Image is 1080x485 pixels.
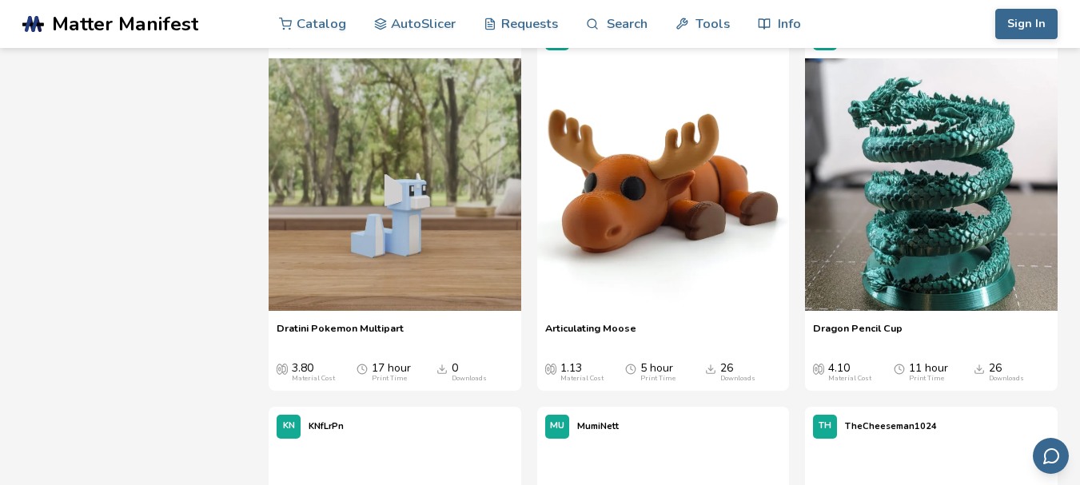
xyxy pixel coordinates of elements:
[995,9,1058,39] button: Sign In
[545,322,636,346] a: Articulating Moose
[705,362,716,375] span: Downloads
[720,375,755,383] div: Downloads
[989,375,1024,383] div: Downloads
[357,362,368,375] span: Average Print Time
[372,375,407,383] div: Print Time
[909,375,944,383] div: Print Time
[309,418,344,435] p: KNfLrPn
[813,322,903,346] a: Dragon Pencil Cup
[819,421,831,431] span: TH
[452,375,487,383] div: Downloads
[625,362,636,375] span: Average Print Time
[292,362,335,383] div: 3.80
[545,362,556,375] span: Average Cost
[560,362,604,383] div: 1.13
[974,362,985,375] span: Downloads
[828,375,871,383] div: Material Cost
[640,375,675,383] div: Print Time
[909,362,948,383] div: 11 hour
[436,362,448,375] span: Downloads
[283,421,295,431] span: KN
[828,362,871,383] div: 4.10
[292,375,335,383] div: Material Cost
[277,362,288,375] span: Average Cost
[640,362,675,383] div: 5 hour
[894,362,905,375] span: Average Print Time
[52,13,198,35] span: Matter Manifest
[452,362,487,383] div: 0
[813,362,824,375] span: Average Cost
[277,322,404,346] a: Dratini Pokemon Multipart
[720,362,755,383] div: 26
[550,421,564,431] span: MU
[845,418,937,435] p: TheCheeseman1024
[577,418,619,435] p: MumiNett
[560,375,604,383] div: Material Cost
[989,362,1024,383] div: 26
[1033,438,1069,474] button: Send feedback via email
[372,362,411,383] div: 17 hour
